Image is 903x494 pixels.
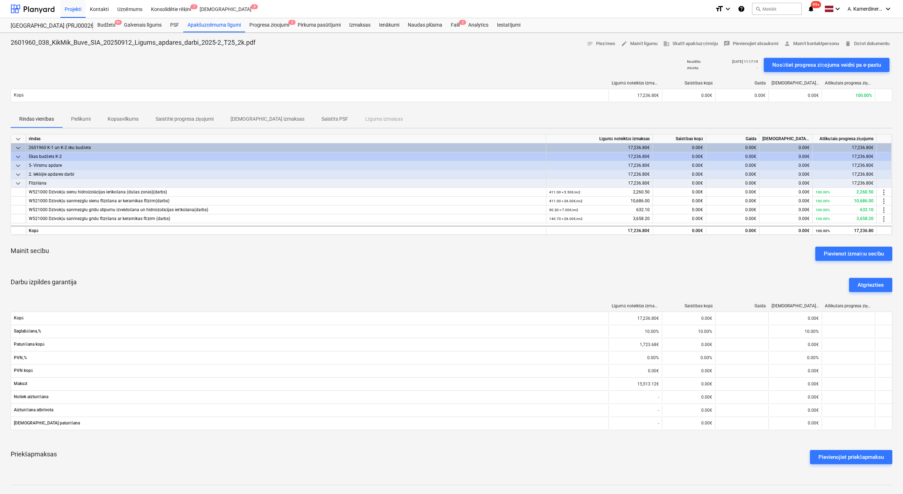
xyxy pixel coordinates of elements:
div: Iestatījumi [493,18,525,32]
button: Mainīt līgumu [618,38,660,49]
span: keyboard_arrow_down [14,179,22,188]
div: Atlikušais progresa ziņojums [825,303,872,309]
span: 0.00€ [692,216,703,221]
p: Nosūtīts : [687,59,701,64]
p: Kopsavilkums [108,115,139,123]
button: Mainīt kontaktpersonu [781,38,842,49]
span: Maksāt [14,381,606,386]
div: 0.00€ [653,161,706,170]
div: Ienākumi [375,18,404,32]
div: Gaida [718,303,766,308]
button: Atgriezties [849,278,892,292]
button: Piezīmes [584,38,618,49]
p: [DATE] 11:17:19 [732,59,758,64]
span: more_vert [880,206,888,214]
i: keyboard_arrow_down [724,5,732,13]
div: 0.00% [609,352,662,363]
div: 0.00€ [706,143,759,152]
div: 0.00€ [662,313,715,324]
span: PVN,% [14,355,606,360]
small: 100.00% [816,229,830,233]
span: 100.00% [855,93,872,98]
div: Saistības kopā [653,135,706,143]
div: 0.00% [768,352,822,363]
div: 0.00€ [653,170,706,179]
span: Pievienojiet atsauksmi [724,40,778,48]
div: 5- Virsmu apdare [29,161,543,170]
span: notes [587,40,593,47]
div: Atlikušais progresa ziņojums [813,135,877,143]
div: - [609,418,662,429]
div: Līgumā noteiktās izmaksas [612,303,659,309]
a: Naudas plūsma [404,18,447,32]
div: 17,236.80€ [546,179,653,188]
div: 15,513.12€ [609,378,662,390]
div: 0.00€ [653,143,706,152]
span: search [755,6,761,12]
span: 2 [288,20,296,25]
span: keyboard_arrow_down [14,135,22,143]
div: Izmaksas [345,18,375,32]
div: 17,236.80€ [546,161,653,170]
small: 140.70 × 26.00€ / m2 [549,217,583,221]
span: 0.00€ [745,190,756,194]
div: Pievienojiet priekšapmaksu [818,452,884,462]
div: 0.00% [662,352,715,363]
div: 1,723.68€ [609,339,662,350]
div: 17,236.80 [816,226,874,235]
span: 0.00€ [799,216,810,221]
div: 17,236.80€ [546,170,653,179]
div: [GEOGRAPHIC_DATA] (PRJ0002627, K-1 un K-2(2.kārta) 2601960 [11,22,85,30]
div: 17,236.80€ [813,170,877,179]
span: keyboard_arrow_down [14,170,22,179]
div: 0.00€ [706,152,759,161]
small: 100.00% [816,208,830,212]
div: 17,236.80€ [546,226,653,235]
button: Skatīt apakšuzņēmēju [660,38,721,49]
div: 0.00€ [662,339,715,350]
i: keyboard_arrow_down [884,5,892,13]
div: - [609,405,662,416]
span: Mainīt kontaktpersonu [784,40,839,48]
p: Priekšapmaksas [11,450,57,464]
div: 0.00€ [768,391,822,403]
span: more_vert [880,197,888,205]
button: Meklēt [752,3,802,15]
span: Kopā [14,315,606,321]
p: Kopā [14,92,23,98]
span: 0.00€ [692,190,703,194]
div: Faili [447,18,464,32]
div: 17,236.80€ [609,313,662,324]
span: 0.00€ [799,190,810,194]
div: Analytics [464,18,493,32]
div: Chat Widget [867,460,903,494]
span: 0.00€ [755,93,766,98]
i: Zināšanu pamats [738,5,745,13]
div: Ēkas budžets K-2 [29,152,543,161]
div: 17,236.80€ [546,152,653,161]
div: 17,236.80€ [546,143,653,152]
div: Gaida [706,135,759,143]
button: Nosūtiet progresa ziņojuma veidni pa e-pastu [764,58,890,72]
span: 0.00€ [808,93,819,98]
div: Līgumā noteiktās izmaksas [546,135,653,143]
div: 10,686.00 [816,197,874,205]
div: Budžets [93,18,120,32]
div: 3,658.20 [549,214,650,223]
div: W521000 Dzīvokļu sanmezglu grīdu slīpumu izveidošana un hidroizolācijas ierīkošana(darbs) [29,205,543,214]
p: - [757,66,758,70]
span: A. Kamerdinerovs [848,6,883,12]
div: Flīzēšana [29,179,543,188]
p: 0.00€ [808,420,819,426]
span: Skatīt apakšuzņēmēju [663,40,718,48]
button: Pievienojiet priekšapmaksu [810,450,893,464]
div: W521000 Dzīvokļu sanmezglu sienu flīzēšana ar keramikas flīzēm(darbs) [29,197,543,205]
a: Apakšuzņēmuma līgumi [183,18,245,32]
div: Atgriezties [858,280,884,290]
span: 0.00€ [745,207,756,212]
span: keyboard_arrow_down [14,153,22,161]
div: 3,658.20 [816,214,874,223]
div: Atlikušais progresa ziņojums [825,81,872,86]
div: Līgumā noteiktās izmaksas [612,81,659,86]
span: 0.00€ [745,216,756,221]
